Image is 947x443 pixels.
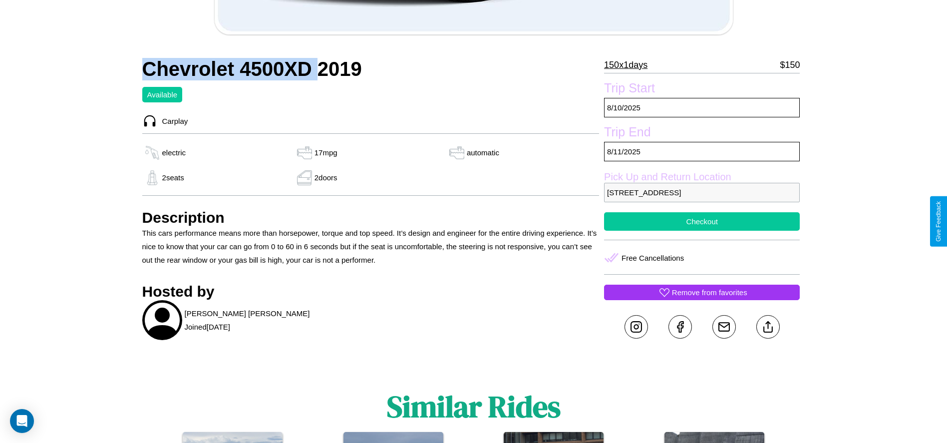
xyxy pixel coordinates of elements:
[157,114,188,128] p: Carplay
[142,170,162,185] img: gas
[315,171,337,184] p: 2 doors
[447,145,467,160] img: gas
[467,146,499,159] p: automatic
[185,320,230,334] p: Joined [DATE]
[604,81,800,98] label: Trip Start
[672,286,747,299] p: Remove from favorites
[622,251,684,265] p: Free Cancellations
[604,98,800,117] p: 8 / 10 / 2025
[142,209,600,226] h3: Description
[142,58,600,80] h2: Chevrolet 4500XD 2019
[142,145,162,160] img: gas
[10,409,34,433] div: Open Intercom Messenger
[142,283,600,300] h3: Hosted by
[315,146,337,159] p: 17 mpg
[604,212,800,231] button: Checkout
[935,201,942,242] div: Give Feedback
[185,307,310,320] p: [PERSON_NAME] [PERSON_NAME]
[162,146,186,159] p: electric
[604,142,800,161] p: 8 / 11 / 2025
[604,183,800,202] p: [STREET_ADDRESS]
[295,145,315,160] img: gas
[604,285,800,300] button: Remove from favorites
[604,57,647,73] p: 150 x 1 days
[604,171,800,183] label: Pick Up and Return Location
[295,170,315,185] img: gas
[780,57,800,73] p: $ 150
[142,226,600,267] p: This cars performance means more than horsepower, torque and top speed. It’s design and engineer ...
[604,125,800,142] label: Trip End
[147,88,178,101] p: Available
[162,171,184,184] p: 2 seats
[387,386,561,427] h1: Similar Rides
